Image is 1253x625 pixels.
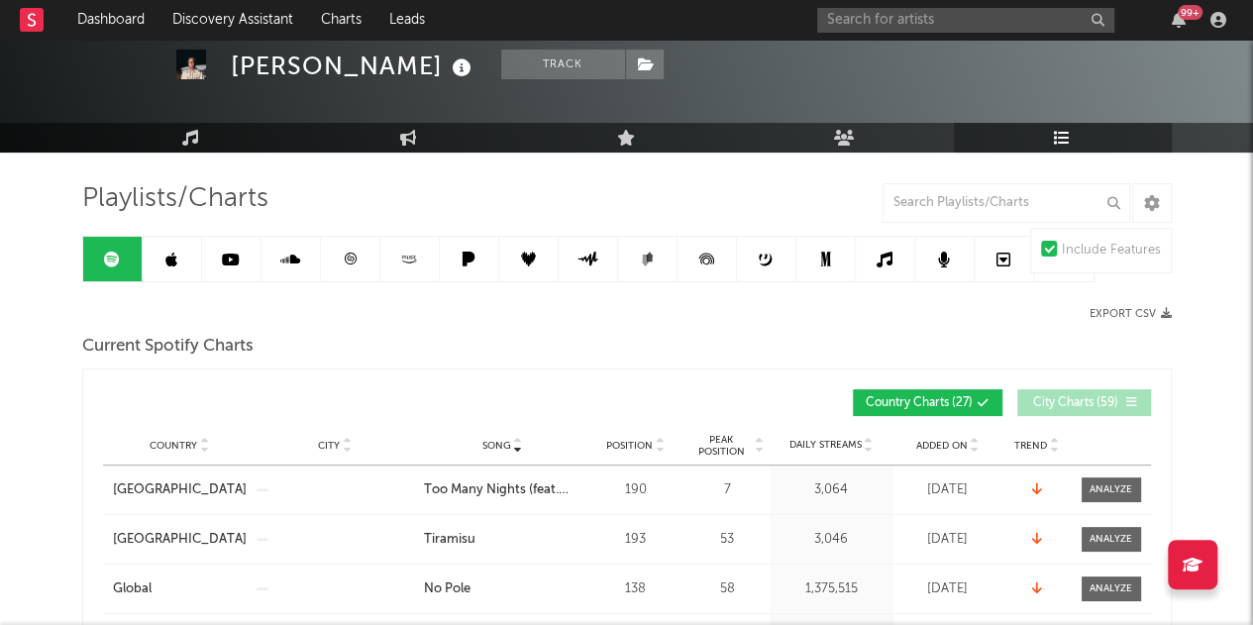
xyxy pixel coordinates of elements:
[817,8,1114,33] input: Search for artists
[1017,389,1151,416] button: City Charts(59)
[690,530,765,550] div: 53
[591,480,680,500] div: 190
[113,579,152,599] div: Global
[866,397,973,409] span: Country Charts ( 27 )
[1030,397,1121,409] span: City Charts ( 59 )
[501,50,625,79] button: Track
[82,335,254,359] span: Current Spotify Charts
[1090,308,1172,320] button: Export CSV
[1062,239,1161,262] div: Include Features
[318,440,340,452] span: City
[606,440,653,452] span: Position
[775,480,888,500] div: 3,064
[898,480,997,500] div: [DATE]
[591,579,680,599] div: 138
[898,530,997,550] div: [DATE]
[775,530,888,550] div: 3,046
[424,579,470,599] div: No Pole
[1172,12,1186,28] button: 99+
[898,579,997,599] div: [DATE]
[789,438,862,453] span: Daily Streams
[775,579,888,599] div: 1,375,515
[482,440,511,452] span: Song
[113,480,247,500] a: [GEOGRAPHIC_DATA]
[424,480,581,500] a: Too Many Nights (feat. [PERSON_NAME] & with Future)
[231,50,476,82] div: [PERSON_NAME]
[113,530,247,550] a: [GEOGRAPHIC_DATA]
[690,579,765,599] div: 58
[883,183,1130,223] input: Search Playlists/Charts
[424,579,581,599] a: No Pole
[916,440,968,452] span: Added On
[690,434,753,458] span: Peak Position
[150,440,197,452] span: Country
[424,530,475,550] div: Tiramisu
[82,187,268,211] span: Playlists/Charts
[424,530,581,550] a: Tiramisu
[690,480,765,500] div: 7
[591,530,680,550] div: 193
[113,579,247,599] a: Global
[853,389,1002,416] button: Country Charts(27)
[1014,440,1047,452] span: Trend
[1178,5,1202,20] div: 99 +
